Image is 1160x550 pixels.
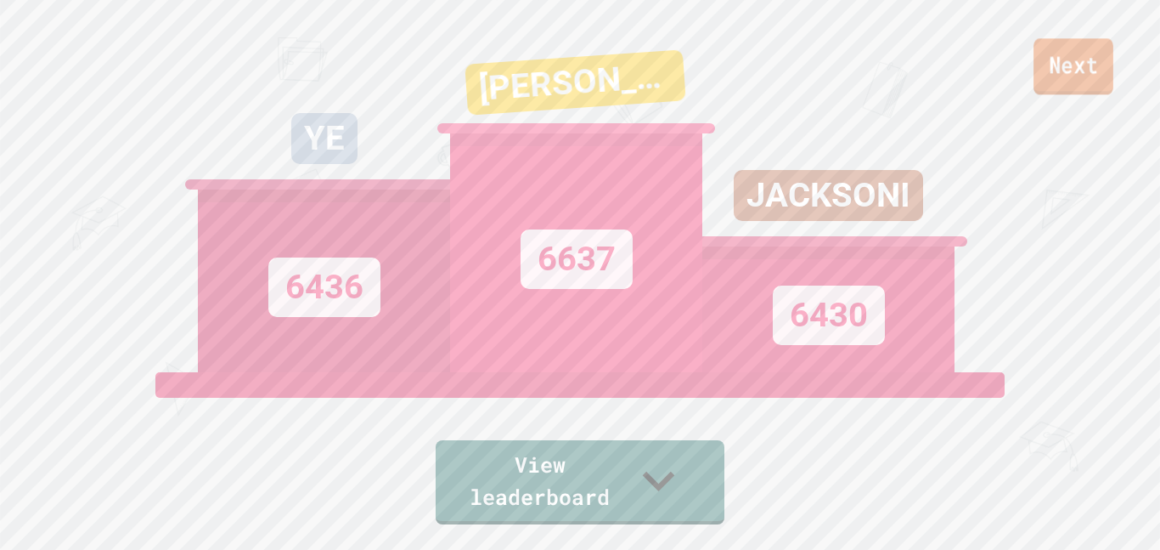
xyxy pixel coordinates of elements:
a: View leaderboard [436,440,724,524]
div: JACKSONI [734,170,923,221]
div: 6430 [773,286,885,345]
a: Next [1033,38,1113,94]
div: [PERSON_NAME] [465,49,686,116]
div: 6436 [268,258,380,317]
div: 6637 [521,230,633,289]
div: YE [291,113,358,164]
